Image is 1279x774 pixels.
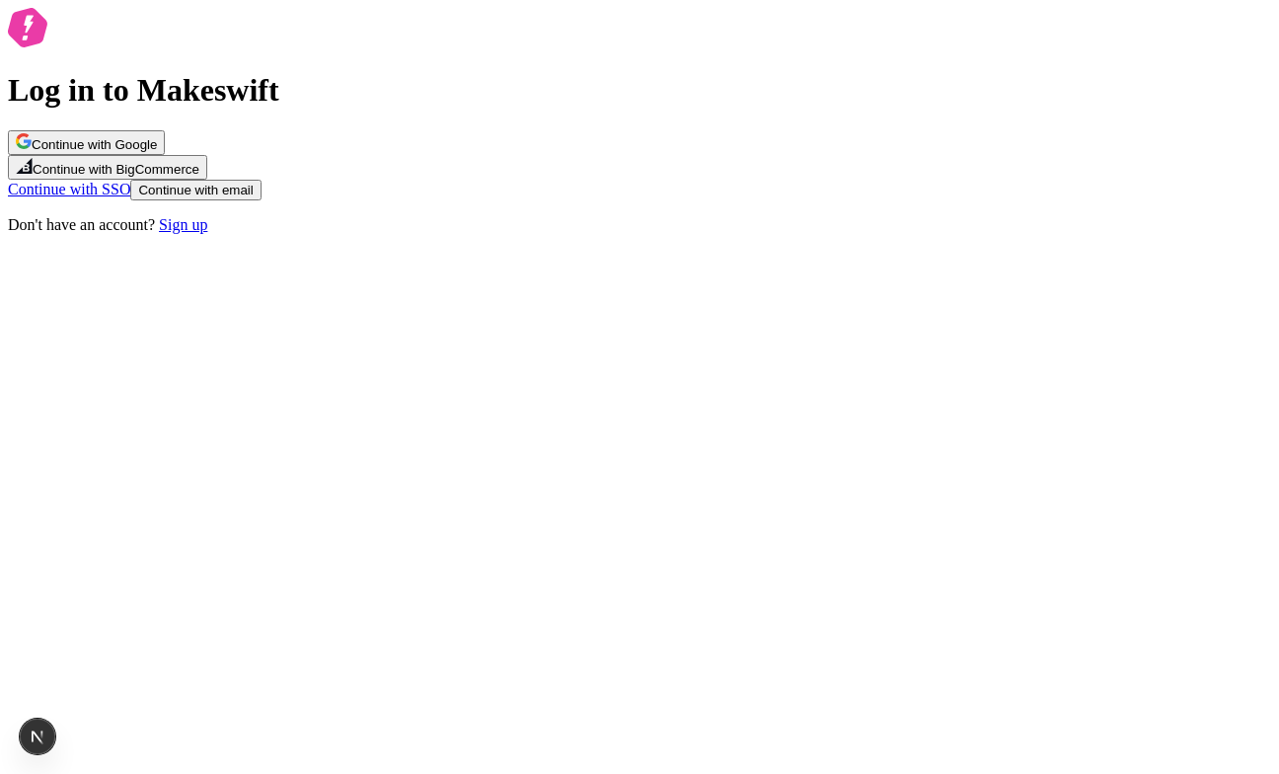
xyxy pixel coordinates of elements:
span: Continue with Google [32,137,157,152]
a: Continue with SSO [8,181,130,197]
button: Continue with Google [8,130,165,155]
h1: Log in to Makeswift [8,72,1271,109]
a: Sign up [159,216,207,233]
p: Don't have an account? [8,216,1271,234]
span: Continue with email [138,183,253,197]
button: Continue with BigCommerce [8,155,207,180]
button: Continue with email [130,180,261,200]
span: Continue with BigCommerce [33,162,199,177]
